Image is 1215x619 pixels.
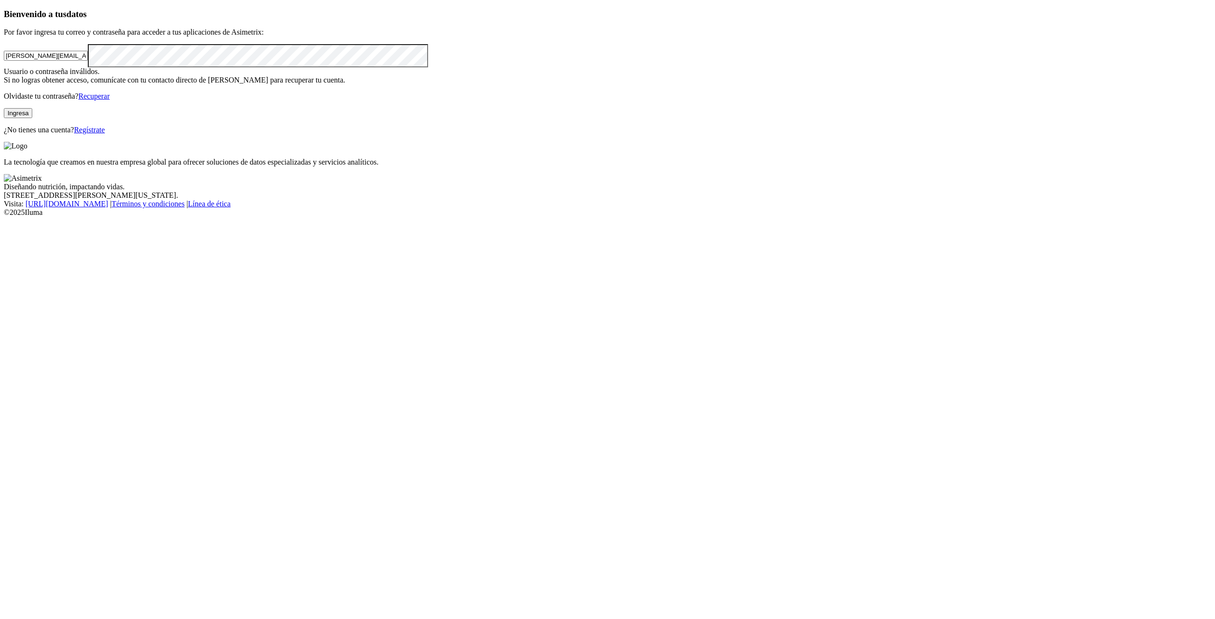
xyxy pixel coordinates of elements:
[26,200,108,208] a: [URL][DOMAIN_NAME]
[4,108,32,118] button: Ingresa
[4,174,42,183] img: Asimetrix
[4,126,1211,134] p: ¿No tienes una cuenta?
[78,92,110,100] a: Recuperar
[74,126,105,134] a: Regístrate
[4,191,1211,200] div: [STREET_ADDRESS][PERSON_NAME][US_STATE].
[4,183,1211,191] div: Diseñando nutrición, impactando vidas.
[4,142,28,150] img: Logo
[188,200,231,208] a: Línea de ética
[4,208,1211,217] div: © 2025 Iluma
[4,28,1211,37] p: Por favor ingresa tu correo y contraseña para acceder a tus aplicaciones de Asimetrix:
[66,9,87,19] span: datos
[4,9,1211,19] h3: Bienvenido a tus
[4,158,1211,166] p: La tecnología que creamos en nuestra empresa global para ofrecer soluciones de datos especializad...
[4,200,1211,208] div: Visita : | |
[4,67,1211,84] div: Usuario o contraseña inválidos. Si no logras obtener acceso, comunícate con tu contacto directo d...
[4,51,88,61] input: Tu correo
[112,200,185,208] a: Términos y condiciones
[4,92,1211,101] p: Olvidaste tu contraseña?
